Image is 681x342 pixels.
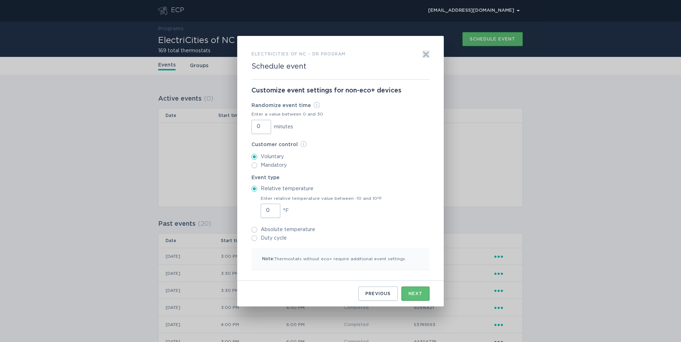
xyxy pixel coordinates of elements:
button: Next [401,287,430,301]
span: Note: [262,257,274,261]
div: Next [409,292,422,296]
div: Enter a value between 0 and 30 [251,112,323,116]
div: Form to create an event [237,36,444,306]
label: Voluntary [251,154,430,160]
input: Duty cycle [251,235,257,241]
button: Exit [422,50,430,58]
label: Relative temperature [251,186,430,192]
div: Previous [365,292,391,296]
label: Event type [251,175,430,180]
span: minutes [274,124,293,129]
label: Absolute temperature [251,227,430,233]
input: Absolute temperature [251,227,257,233]
input: Enter relative temperature value between -10 and 10°F°F [261,204,280,218]
label: Mandatory [251,162,430,168]
label: Duty cycle [251,235,430,241]
span: °F [283,208,289,213]
h2: Schedule event [251,62,306,71]
label: Customer control [251,141,430,148]
h3: ElectriCities of NC - DR Program [251,50,345,58]
input: Randomize event timeEnter a value between 0 and 30minutes [251,120,271,134]
input: Voluntary [251,154,257,160]
label: Enter relative temperature value between -10 and 10°F [261,196,382,201]
input: Relative temperature [251,186,257,192]
p: Thermostats without eco+ require additional event settings. [251,248,430,269]
button: Previous [358,287,398,301]
input: Mandatory [251,162,257,168]
label: Randomize event time [251,102,323,109]
p: Customize event settings for non-eco+ devices [251,87,430,95]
